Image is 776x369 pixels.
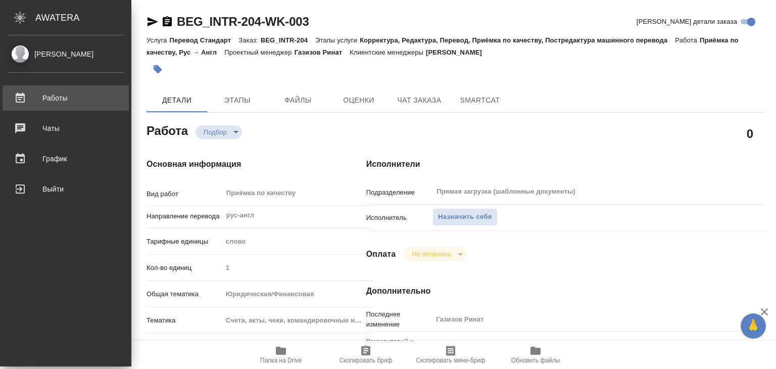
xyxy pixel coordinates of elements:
button: Подбор [201,128,230,136]
span: Чат заказа [395,94,444,107]
span: Скопировать бриф [339,357,392,364]
div: График [8,151,124,166]
p: Общая тематика [147,289,222,299]
div: AWATERA [35,8,131,28]
span: Скопировать мини-бриф [416,357,485,364]
span: Файлы [274,94,322,107]
p: Услуга [147,36,169,44]
p: Исполнитель [366,213,433,223]
a: BEG_INTR-204-WK-003 [177,15,309,28]
span: Детали [153,94,201,107]
button: Скопировать мини-бриф [408,341,493,369]
a: График [3,146,129,171]
p: Клиентские менеджеры [350,49,426,56]
div: Чаты [8,121,124,136]
a: Чаты [3,116,129,141]
button: Скопировать ссылку для ЯМессенджера [147,16,159,28]
p: Тематика [147,315,222,326]
div: Выйти [8,181,124,197]
p: Тарифные единицы [147,237,222,247]
button: 🙏 [741,313,766,339]
p: Подразделение [366,188,433,198]
input: Пустое поле [222,260,374,275]
div: Подбор [404,247,466,261]
h2: 0 [747,125,753,142]
p: Корректура, Редактура, Перевод, Приёмка по качеству, Постредактура машинного перевода [360,36,675,44]
h4: Исполнители [366,158,765,170]
p: Работа [675,36,700,44]
button: Не оплачена [409,250,454,258]
button: Скопировать ссылку [161,16,173,28]
p: Заказ: [238,36,260,44]
div: Работы [8,90,124,106]
p: Последнее изменение [366,309,433,330]
button: Назначить себя [432,208,497,226]
p: Вид работ [147,189,222,199]
button: Папка на Drive [238,341,323,369]
p: Этапы услуги [315,36,360,44]
span: Папка на Drive [260,357,302,364]
h4: Основная информация [147,158,326,170]
button: Обновить файлы [493,341,578,369]
h4: Оплата [366,248,396,260]
div: [PERSON_NAME] [8,49,124,60]
button: Скопировать бриф [323,341,408,369]
div: Счета, акты, чеки, командировочные и таможенные документы [222,312,374,329]
h4: Дополнительно [366,285,765,297]
button: Добавить тэг [147,58,169,80]
h2: Работа [147,121,188,139]
span: SmartCat [456,94,504,107]
span: [PERSON_NAME] детали заказа [637,17,737,27]
span: Этапы [213,94,262,107]
p: BEG_INTR-204 [261,36,315,44]
a: Работы [3,85,129,111]
span: Назначить себя [438,211,492,223]
p: Направление перевода [147,211,222,221]
p: Перевод Стандарт [169,36,238,44]
div: слово [222,233,374,250]
p: [PERSON_NAME] [426,49,490,56]
p: Кол-во единиц [147,263,222,273]
a: Выйти [3,176,129,202]
input: Пустое поле [432,312,732,327]
p: Комментарий к работе [366,337,433,357]
p: Проектный менеджер [224,49,294,56]
span: Обновить файлы [511,357,560,364]
div: Юридическая/Финансовая [222,286,374,303]
div: Подбор [196,125,242,139]
span: Оценки [334,94,383,107]
p: Газизов Ринат [295,49,350,56]
span: 🙏 [745,315,762,337]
